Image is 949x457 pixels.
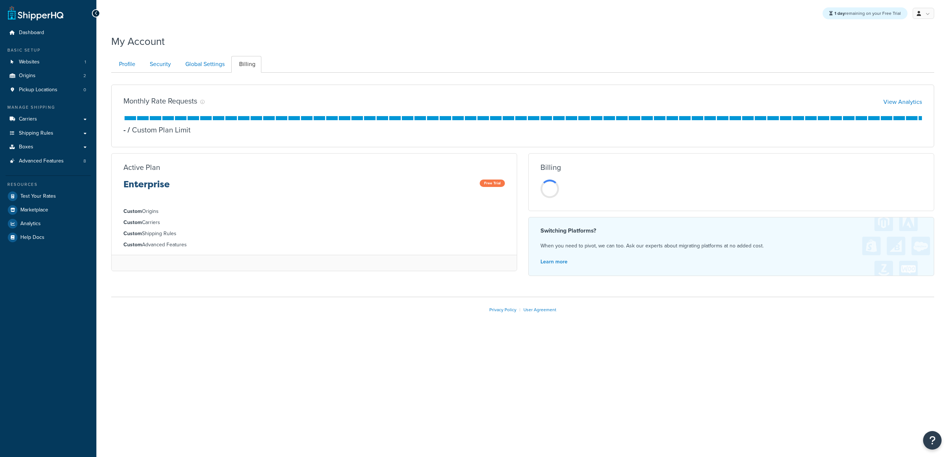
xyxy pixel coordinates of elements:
[83,87,86,93] span: 0
[19,59,40,65] span: Websites
[6,26,91,40] a: Dashboard
[178,56,231,73] a: Global Settings
[6,154,91,168] a: Advanced Features 8
[142,56,177,73] a: Security
[6,154,91,168] li: Advanced Features
[19,87,57,93] span: Pickup Locations
[6,217,91,230] a: Analytics
[123,218,142,226] strong: Custom
[6,126,91,140] a: Shipping Rules
[111,56,141,73] a: Profile
[6,69,91,83] li: Origins
[128,124,130,135] span: /
[123,97,197,105] h3: Monthly Rate Requests
[6,83,91,97] li: Pickup Locations
[883,98,922,106] a: View Analytics
[19,116,37,122] span: Carriers
[6,203,91,217] a: Marketplace
[823,7,907,19] div: remaining on your Free Trial
[489,306,516,313] a: Privacy Policy
[6,47,91,53] div: Basic Setup
[20,193,56,200] span: Test Your Rates
[83,73,86,79] span: 2
[540,241,922,251] p: When you need to pivot, we can too. Ask our experts about migrating platforms at no added cost.
[231,56,261,73] a: Billing
[83,158,86,164] span: 8
[540,226,922,235] h4: Switching Platforms?
[19,130,53,137] span: Shipping Rules
[123,230,505,238] li: Shipping Rules
[126,125,191,135] p: Custom Plan Limit
[85,59,86,65] span: 1
[6,231,91,244] a: Help Docs
[19,158,64,164] span: Advanced Features
[123,207,142,215] strong: Custom
[6,181,91,188] div: Resources
[6,190,91,203] a: Test Your Rates
[523,306,556,313] a: User Agreement
[480,180,505,187] span: Free Trial
[6,104,91,111] div: Manage Shipping
[6,55,91,69] a: Websites 1
[19,144,33,150] span: Boxes
[123,207,505,216] li: Origins
[123,241,505,249] li: Advanced Features
[20,207,48,213] span: Marketplace
[923,431,942,450] button: Open Resource Center
[111,34,165,49] h1: My Account
[123,125,126,135] p: -
[123,180,170,195] h3: Enterprise
[123,230,142,237] strong: Custom
[20,221,41,227] span: Analytics
[6,140,91,154] a: Boxes
[6,112,91,126] a: Carriers
[20,234,44,241] span: Help Docs
[519,306,520,313] span: |
[123,218,505,227] li: Carriers
[19,73,36,79] span: Origins
[123,163,160,171] h3: Active Plan
[19,30,44,36] span: Dashboard
[6,55,91,69] li: Websites
[6,69,91,83] a: Origins 2
[540,163,561,171] h3: Billing
[6,83,91,97] a: Pickup Locations 0
[123,241,142,249] strong: Custom
[8,6,63,20] a: ShipperHQ Home
[540,258,568,266] a: Learn more
[834,10,845,17] strong: 1 day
